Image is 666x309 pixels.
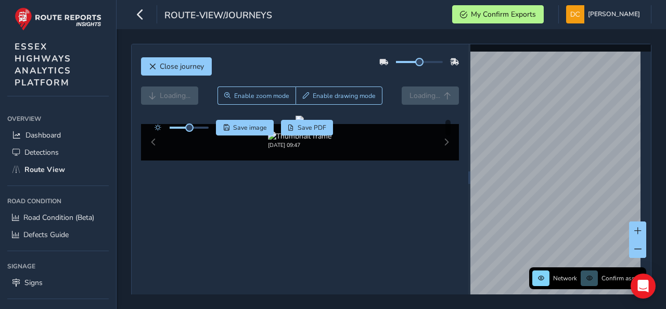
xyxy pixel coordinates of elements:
[7,209,109,226] a: Road Condition (Beta)
[631,274,656,299] div: Open Intercom Messenger
[233,123,267,132] span: Save image
[24,278,43,288] span: Signs
[313,92,376,100] span: Enable drawing mode
[24,147,59,157] span: Detections
[281,120,334,135] button: PDF
[7,161,109,178] a: Route View
[296,86,382,105] button: Draw
[452,5,544,23] button: My Confirm Exports
[25,130,61,140] span: Dashboard
[566,5,644,23] button: [PERSON_NAME]
[7,258,109,274] div: Signage
[588,5,640,23] span: [PERSON_NAME]
[7,226,109,243] a: Defects Guide
[268,141,331,149] div: [DATE] 09:47
[216,120,274,135] button: Save
[15,41,71,89] span: ESSEX HIGHWAYS ANALYTICS PLATFORM
[553,274,577,282] span: Network
[23,230,69,240] span: Defects Guide
[23,213,94,223] span: Road Condition (Beta)
[234,92,289,100] span: Enable zoom mode
[15,7,101,31] img: rr logo
[24,165,65,175] span: Route View
[141,57,212,76] button: Close journey
[268,131,331,141] img: Thumbnail frame
[298,123,326,132] span: Save PDF
[7,274,109,291] a: Signs
[471,9,536,19] span: My Confirm Exports
[7,193,109,209] div: Road Condition
[217,86,296,105] button: Zoom
[160,61,204,71] span: Close journey
[164,9,272,23] span: route-view/journeys
[7,144,109,161] a: Detections
[566,5,584,23] img: diamond-layout
[7,111,109,127] div: Overview
[7,127,109,144] a: Dashboard
[601,274,643,282] span: Confirm assets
